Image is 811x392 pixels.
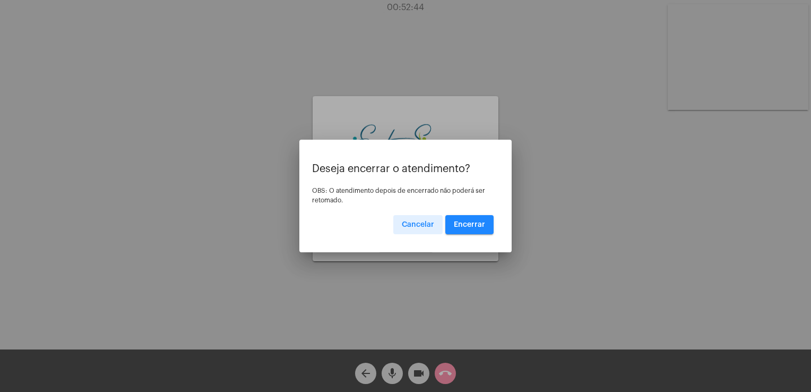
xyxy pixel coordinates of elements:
[312,163,499,175] p: Deseja encerrar o atendimento?
[402,221,434,228] span: Cancelar
[312,188,485,203] span: OBS: O atendimento depois de encerrado não poderá ser retomado.
[445,215,494,234] button: Encerrar
[393,215,443,234] button: Cancelar
[454,221,485,228] span: Encerrar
